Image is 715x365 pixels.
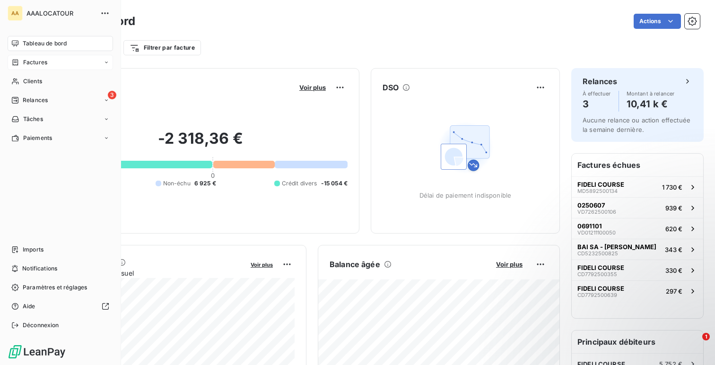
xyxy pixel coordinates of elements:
[572,218,703,239] button: 0691101VD01211100050620 €
[23,302,35,311] span: Aide
[321,179,348,188] span: -15 054 €
[627,96,675,112] h4: 10,41 k €
[23,245,44,254] span: Imports
[299,84,326,91] span: Voir plus
[23,134,52,142] span: Paiements
[108,91,116,99] span: 3
[665,225,682,233] span: 620 €
[577,243,656,251] span: BAI SA - [PERSON_NAME]
[577,188,618,194] span: MD5892500134
[23,321,59,330] span: Déconnexion
[493,260,525,269] button: Voir plus
[577,209,616,215] span: VD7262500106
[665,246,682,253] span: 343 €
[248,260,276,269] button: Voir plus
[572,176,703,197] button: FIDELI COURSEMD58925001341 730 €
[583,76,617,87] h6: Relances
[572,260,703,280] button: FIDELI COURSECD7792500355330 €
[8,112,113,127] a: Tâches
[23,77,42,86] span: Clients
[53,268,244,278] span: Chiffre d'affaires mensuel
[583,116,690,133] span: Aucune relance ou action effectuée la semaine dernière.
[8,55,113,70] a: Factures
[665,204,682,212] span: 939 €
[577,271,617,277] span: CD7792500355
[53,129,348,157] h2: -2 318,36 €
[194,179,216,188] span: 6 925 €
[583,96,611,112] h4: 3
[572,330,703,353] h6: Principaux débiteurs
[211,172,215,179] span: 0
[577,251,618,256] span: CD5232500825
[23,96,48,104] span: Relances
[577,201,605,209] span: 0250607
[8,299,113,314] a: Aide
[383,82,399,93] h6: DSO
[526,273,715,339] iframe: Intercom notifications message
[23,283,87,292] span: Paramètres et réglages
[419,191,512,199] span: Délai de paiement indisponible
[627,91,675,96] span: Montant à relancer
[577,181,624,188] span: FIDELI COURSE
[683,333,706,356] iframe: Intercom live chat
[496,261,523,268] span: Voir plus
[577,222,602,230] span: 0691101
[634,14,681,29] button: Actions
[163,179,191,188] span: Non-échu
[577,264,624,271] span: FIDELI COURSE
[251,261,273,268] span: Voir plus
[23,39,67,48] span: Tableau de bord
[23,58,47,67] span: Factures
[572,154,703,176] h6: Factures échues
[8,6,23,21] div: AA
[8,74,113,89] a: Clients
[296,83,329,92] button: Voir plus
[8,344,66,359] img: Logo LeanPay
[572,239,703,260] button: BAI SA - [PERSON_NAME]CD5232500825343 €
[8,93,113,108] a: 3Relances
[702,333,710,340] span: 1
[8,242,113,257] a: Imports
[282,179,317,188] span: Crédit divers
[8,280,113,295] a: Paramètres et réglages
[330,259,380,270] h6: Balance âgée
[665,267,682,274] span: 330 €
[23,115,43,123] span: Tâches
[583,91,611,96] span: À effectuer
[572,197,703,218] button: 0250607VD7262500106939 €
[123,40,201,55] button: Filtrer par facture
[662,183,682,191] span: 1 730 €
[435,118,496,178] img: Empty state
[8,130,113,146] a: Paiements
[577,230,616,235] span: VD01211100050
[26,9,95,17] span: AAALOCATOUR
[8,36,113,51] a: Tableau de bord
[22,264,57,273] span: Notifications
